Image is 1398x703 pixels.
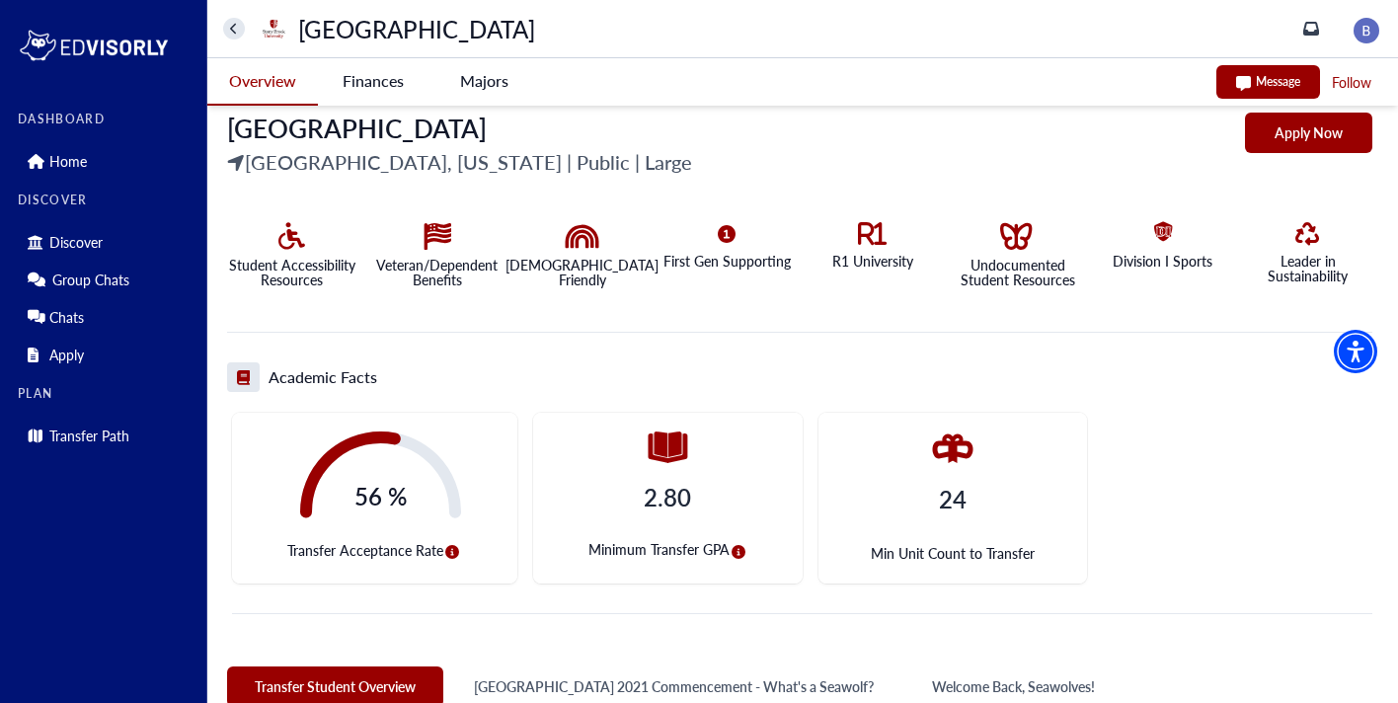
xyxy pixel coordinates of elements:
[227,110,487,146] span: [GEOGRAPHIC_DATA]
[18,264,194,295] div: Group Chats
[298,18,535,39] p: [GEOGRAPHIC_DATA]
[49,309,84,326] p: Chats
[18,194,194,207] label: DISCOVER
[49,153,87,170] p: Home
[18,420,194,451] div: Transfer Path
[1245,113,1372,153] button: Apply Now
[871,543,1035,564] span: Min Unit Count to Transfer
[663,254,791,269] p: First Gen Supporting
[223,18,245,39] button: home
[18,301,194,333] div: Chats
[258,13,289,44] img: universityName
[207,58,318,106] button: Overview
[730,539,747,564] button: circle-info
[318,58,428,104] button: Finances
[18,387,194,401] label: PLAN
[49,347,84,363] p: Apply
[428,58,539,104] button: Majors
[1243,254,1372,283] p: Leader in Sustainability
[939,485,967,513] h4: 24
[287,540,443,560] span: Transfer Acceptance Rate
[1303,21,1319,37] a: inbox
[227,258,356,287] p: Student Accessibility Resources
[49,234,103,251] p: Discover
[644,483,691,511] h4: 2.80
[588,539,747,564] span: Minimum Transfer GPA
[372,258,502,287] p: Veteran/Dependent Benefits
[52,272,129,288] p: Group Chats
[49,428,129,444] p: Transfer Path
[1113,254,1212,269] p: Division I Sports
[505,258,659,287] p: [DEMOGRAPHIC_DATA] Friendly
[269,366,377,388] h5: Academic Facts
[1330,70,1373,95] button: Follow
[18,339,194,370] div: Apply
[18,226,194,258] div: Discover
[18,113,194,126] label: DASHBOARD
[832,254,913,269] p: R1 University
[18,26,170,65] img: logo
[953,258,1082,287] p: Undocumented Student Resources
[18,145,194,177] div: Home
[1216,65,1320,99] button: Message
[1334,330,1377,373] div: Accessibility Menu
[300,480,461,513] span: 56 %
[443,540,461,565] button: circle-info
[227,147,692,177] p: [GEOGRAPHIC_DATA], [US_STATE] | Public | Large
[1354,18,1379,43] img: image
